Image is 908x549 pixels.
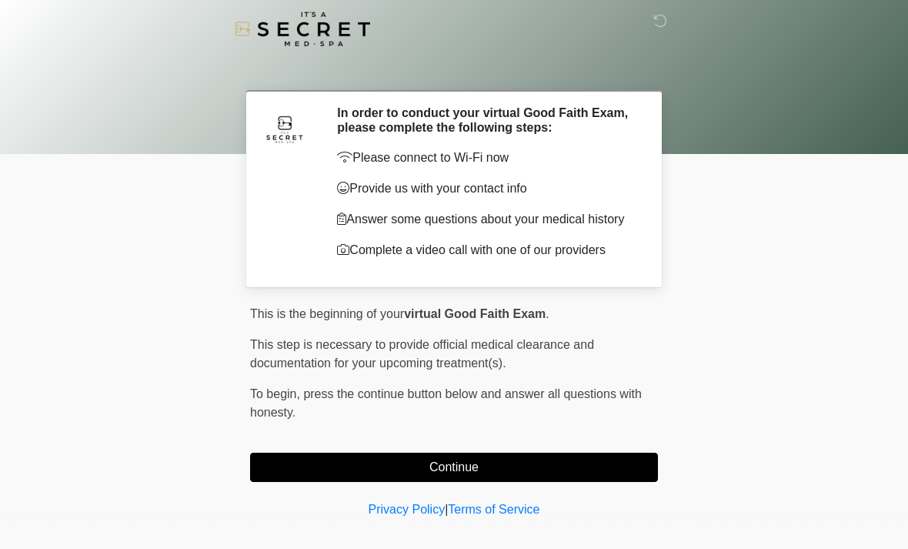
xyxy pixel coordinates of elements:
span: This step is necessary to provide official medical clearance and documentation for your upcoming ... [250,338,594,370]
p: Provide us with your contact info [337,179,635,198]
span: . [546,307,549,320]
span: This is the beginning of your [250,307,404,320]
a: Privacy Policy [369,503,446,516]
a: Terms of Service [448,503,539,516]
h2: In order to conduct your virtual Good Faith Exam, please complete the following steps: [337,105,635,135]
h1: ‎ ‎ [239,55,669,84]
img: Agent Avatar [262,105,308,152]
span: press the continue button below and answer all questions with honesty. [250,387,642,419]
p: Please connect to Wi-Fi now [337,149,635,167]
img: It's A Secret Med Spa Logo [235,12,370,46]
a: | [445,503,448,516]
strong: virtual Good Faith Exam [404,307,546,320]
button: Continue [250,453,658,482]
p: Complete a video call with one of our providers [337,241,635,259]
p: Answer some questions about your medical history [337,210,635,229]
span: To begin, [250,387,303,400]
